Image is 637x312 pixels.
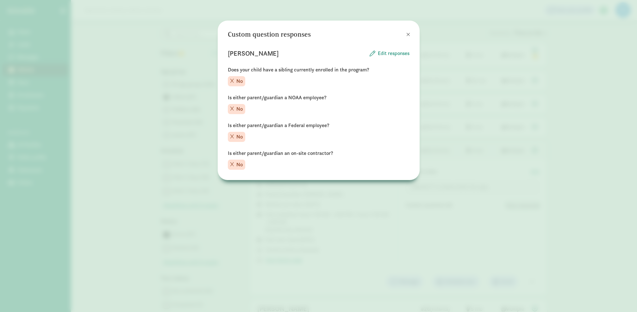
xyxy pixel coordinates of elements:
[228,94,409,101] p: Is either parent/guardian a NOAA employee?
[228,31,311,38] h3: Custom question responses
[228,76,245,86] div: No
[228,150,409,157] p: Is either parent/guardian an on-site contractor?
[228,66,409,74] p: Does your child have a sibling currently enrolled in the program?
[228,132,245,142] div: No
[605,282,637,312] iframe: Chat Widget
[228,122,409,129] p: Is either parent/guardian a Federal employee?
[228,48,279,58] p: [PERSON_NAME]
[370,50,409,57] button: Edit responses
[228,104,245,114] div: No
[378,50,409,57] span: Edit responses
[228,160,245,170] div: No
